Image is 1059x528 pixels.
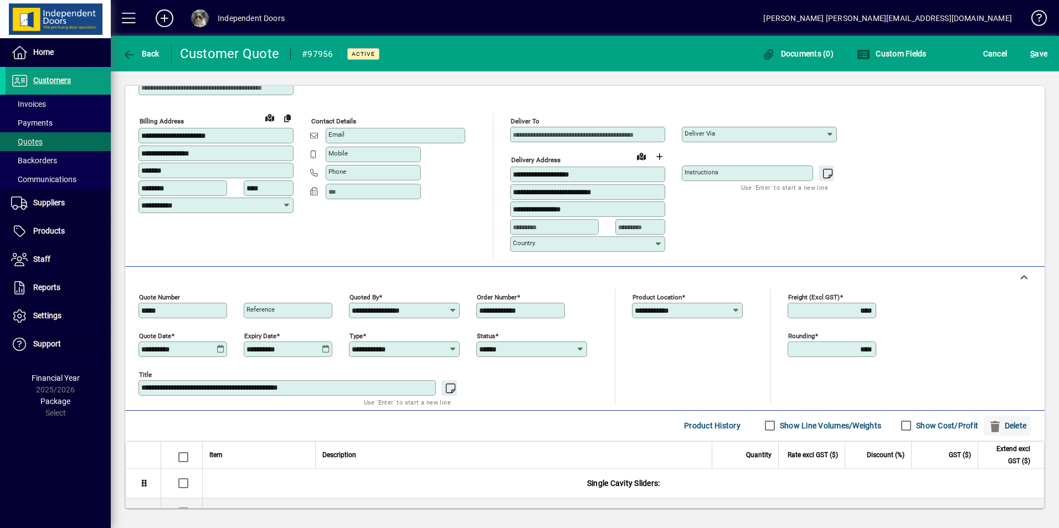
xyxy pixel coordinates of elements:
button: Copy to Delivery address [279,109,296,127]
mat-label: Type [349,332,363,339]
span: Quantity [746,449,772,461]
a: Quotes [6,132,111,151]
a: Products [6,218,111,245]
button: Choose address [650,148,668,165]
button: Product History [680,416,745,436]
mat-label: Status [477,332,495,339]
mat-label: Quote date [139,332,171,339]
span: ave [1030,45,1047,63]
span: Rate excl GST ($) [788,449,838,461]
mat-label: Title [139,370,152,378]
div: #97956 [302,45,333,63]
app-page-header-button: Back [111,44,172,64]
button: Back [120,44,162,64]
a: Invoices [6,95,111,113]
a: View on map [633,147,650,165]
span: Back [122,49,160,58]
mat-label: Deliver via [685,130,715,137]
span: Staff [33,255,50,263]
a: Backorders [6,151,111,170]
span: Item [209,449,223,461]
span: Discount (%) [867,449,904,461]
a: Communications [6,170,111,189]
mat-label: Quoted by [349,293,379,301]
mat-label: Quote number [139,293,180,301]
span: Extend excl GST ($) [985,443,1030,467]
span: Communications [11,175,76,184]
mat-hint: Use 'Enter' to start a new line [364,396,451,408]
button: Custom Fields [854,44,929,64]
span: Package [40,397,70,406]
span: Financial Year [32,374,80,382]
mat-label: Freight (excl GST) [788,293,840,301]
mat-label: Phone [328,168,346,175]
button: Add [147,8,182,28]
span: Cancel [983,45,1007,63]
app-page-header-button: Delete selection [984,416,1036,436]
mat-label: Email [328,131,345,138]
span: Documents (0) [762,49,834,58]
span: Description [322,449,356,461]
span: Suppliers [33,198,65,207]
span: Reports [33,283,60,292]
div: [PERSON_NAME] [PERSON_NAME][EMAIL_ADDRESS][DOMAIN_NAME] [763,9,1012,27]
span: Product History [684,417,741,434]
span: Quotes [11,137,43,146]
label: Show Line Volumes/Weights [778,420,881,431]
span: Custom Fields [857,49,927,58]
span: Customers [33,76,71,85]
mat-hint: Use 'Enter' to start a new line [741,181,828,194]
button: Documents (0) [759,44,836,64]
label: Show Cost/Profit [914,420,978,431]
div: 10mm Floor Gap [203,498,1044,527]
a: Suppliers [6,189,111,217]
mat-label: Country [513,239,535,247]
span: Settings [33,311,61,320]
mat-label: Instructions [685,168,718,176]
span: Support [33,339,61,348]
mat-label: Rounding [788,332,815,339]
a: Staff [6,246,111,273]
span: GST ($) [949,449,971,461]
mat-label: Reference [246,306,275,313]
mat-label: Product location [633,293,682,301]
a: Reports [6,274,111,302]
mat-label: Mobile [328,149,348,157]
span: Payments [11,118,53,127]
a: Home [6,39,111,66]
a: View on map [261,108,279,126]
button: Save [1027,44,1050,64]
a: Support [6,330,111,358]
span: Active [352,50,375,58]
span: S [1030,49,1035,58]
div: Single Cavity Sliders: [203,469,1044,498]
button: Delete [984,416,1031,436]
span: Home [33,48,54,56]
mat-label: Order number [477,293,517,301]
a: Settings [6,302,111,330]
span: Invoices [11,100,46,108]
a: Knowledge Base [1023,2,1045,38]
div: Customer Quote [180,45,280,63]
span: Delete [988,417,1026,434]
div: Independent Doors [218,9,285,27]
button: Profile [182,8,218,28]
mat-label: Deliver To [511,117,539,125]
span: Backorders [11,156,57,165]
span: Products [33,226,65,235]
button: Cancel [980,44,1010,64]
mat-label: Expiry date [244,332,276,339]
a: Payments [6,113,111,132]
